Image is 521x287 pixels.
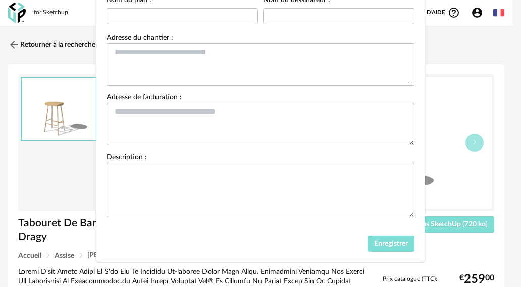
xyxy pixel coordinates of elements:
[107,94,182,103] label: Adresse de facturation :
[107,34,173,43] label: Adresse du chantier :
[368,236,415,252] button: Enregistrer
[374,240,408,247] span: Enregistrer
[107,154,147,163] label: Description :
